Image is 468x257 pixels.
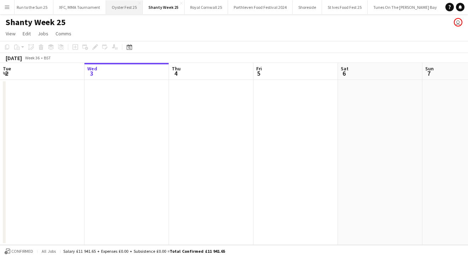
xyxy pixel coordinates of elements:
button: Porthleven Food Festival 2024 [228,0,293,14]
span: Sun [425,65,434,72]
span: 5 [255,69,262,77]
button: XFC, MMA Tournament [53,0,106,14]
button: Shanty Week 25 [143,0,185,14]
app-user-avatar: Gary James [454,18,462,27]
span: Sat [341,65,349,72]
span: 4 [171,69,181,77]
span: Fri [256,65,262,72]
span: Week 36 [23,55,41,60]
span: All jobs [40,249,57,254]
span: 3 [86,69,97,77]
span: Comms [55,30,71,37]
a: View [3,29,18,38]
button: Shoreside [293,0,322,14]
span: Wed [87,65,97,72]
div: [DATE] [6,54,22,62]
a: Comms [53,29,74,38]
button: Confirmed [4,247,34,255]
span: Jobs [38,30,48,37]
span: 2 [2,69,11,77]
span: Edit [23,30,31,37]
div: BST [44,55,51,60]
button: Royal Cornwall 25 [185,0,228,14]
button: Run to the Sun 25 [11,0,53,14]
span: Confirmed [11,249,33,254]
span: 7 [424,69,434,77]
span: 6 [340,69,349,77]
button: Tunes On The [PERSON_NAME] Bay [368,0,443,14]
h1: Shanty Week 25 [6,17,66,28]
span: Thu [172,65,181,72]
span: Total Confirmed £11 941.65 [170,249,225,254]
span: View [6,30,16,37]
button: St Ives Food Fest 25 [322,0,368,14]
a: Jobs [35,29,51,38]
span: Tue [3,65,11,72]
button: Oyster Fest 25 [106,0,143,14]
a: Edit [20,29,34,38]
div: Salary £11 941.65 + Expenses £0.00 + Subsistence £0.00 = [63,249,225,254]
